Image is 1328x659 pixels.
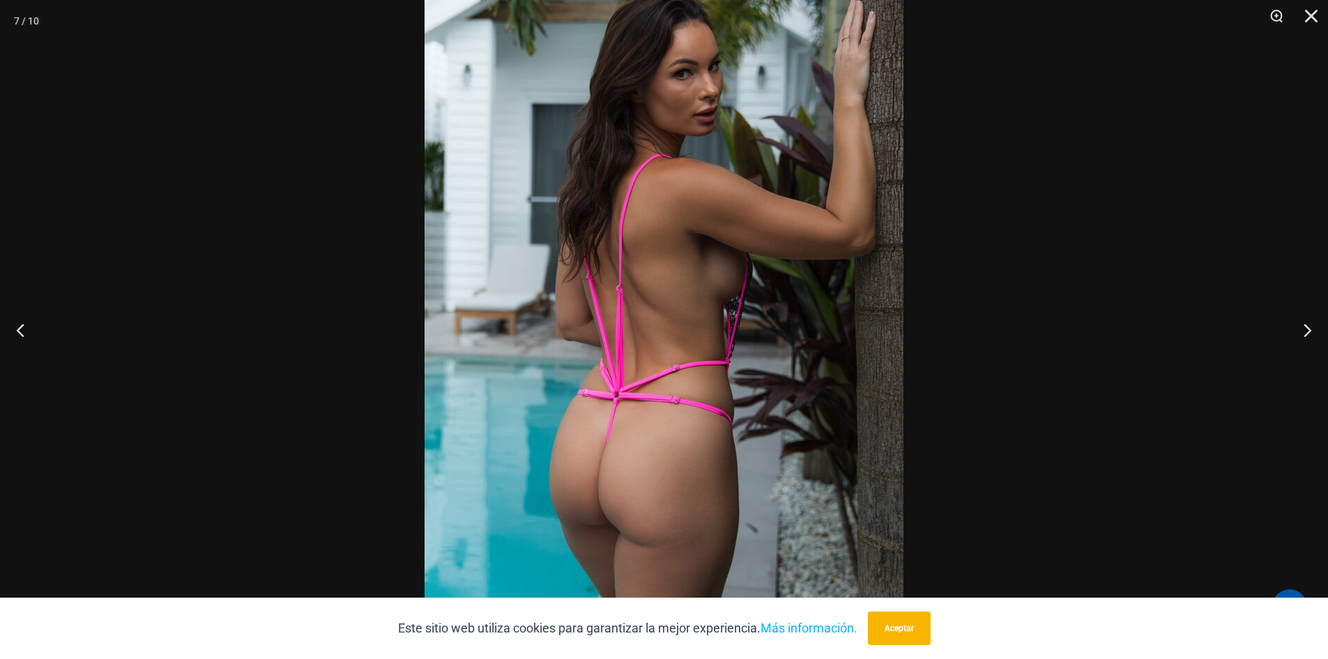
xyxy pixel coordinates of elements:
font: Este sitio web utiliza cookies para garantizar la mejor experiencia. [398,621,761,635]
button: Próximo [1276,295,1328,365]
font: Aceptar [885,623,914,633]
a: Más información. [761,621,857,635]
font: 7 / 10 [14,15,39,26]
button: Aceptar [868,612,931,645]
